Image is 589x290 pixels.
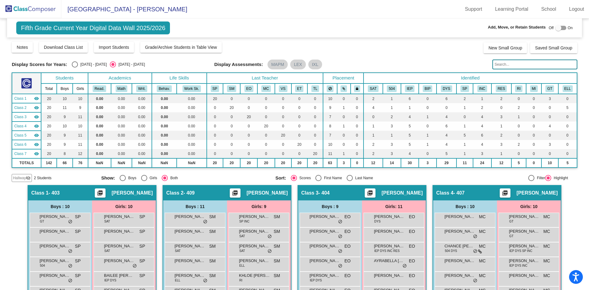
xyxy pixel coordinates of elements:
[488,24,546,30] span: Add, Move, or Retain Students
[207,94,223,103] td: 20
[558,140,577,149] td: 0
[41,103,57,112] td: 20
[437,83,456,94] th: Dyslexic
[57,112,73,122] td: 9
[12,140,41,149] td: Erin Trombley - 408
[207,112,223,122] td: 0
[211,85,219,92] button: SP
[511,122,526,131] td: 0
[177,94,206,103] td: 0.00
[307,83,323,94] th: Teria Lankford
[351,103,364,112] td: 0
[511,112,526,122] td: 1
[17,45,28,50] span: Notes
[240,94,257,103] td: 0
[152,122,177,131] td: 0.00
[383,112,401,122] td: 2
[177,149,206,158] td: 0.00
[73,131,88,140] td: 11
[152,149,177,158] td: 0.00
[541,83,558,94] th: Gifted and Talented
[351,112,364,122] td: 0
[501,190,509,199] mat-icon: picture_as_pdf
[460,4,487,14] a: Support
[275,83,291,94] th: Veronica Soliz
[14,114,26,120] span: Class 3
[275,103,291,112] td: 0
[152,131,177,140] td: 0.00
[223,122,240,131] td: 0
[41,131,57,140] td: 20
[73,83,88,94] th: Girls
[351,83,364,94] th: Keep with teacher
[419,140,437,149] td: 1
[73,112,88,122] td: 11
[57,103,73,112] td: 11
[12,103,41,112] td: Sandra Monreal - 409
[73,122,88,131] td: 10
[152,94,177,103] td: 0.00
[136,85,147,92] button: Writ.
[14,133,26,138] span: Class 5
[41,73,88,83] th: Students
[244,85,253,92] button: EO
[34,114,39,119] mat-icon: visibility
[441,85,452,92] button: DYS
[291,94,308,103] td: 0
[419,131,437,140] td: 1
[368,85,378,92] button: SAT
[132,131,152,140] td: 0.00
[541,131,558,140] td: 0
[401,122,419,131] td: 5
[323,83,337,94] th: Keep away students
[12,94,41,103] td: Stacy Paiz - 403
[16,21,170,34] span: Fifth Grade Current Year Digital Data Wall 2025/2026
[132,140,152,149] td: 0.00
[383,131,401,140] td: 1
[183,85,201,92] button: Work Sk.
[207,83,223,94] th: Stacy Paiz
[12,42,33,53] button: Notes
[223,140,240,149] td: 0
[401,94,419,103] td: 6
[12,62,67,67] span: Display Scores for Years:
[111,140,132,149] td: 0.00
[95,188,106,198] button: Print Students Details
[337,140,351,149] td: 0
[307,131,323,140] td: 0
[311,85,319,92] button: TL
[526,122,541,131] td: 0
[111,112,132,122] td: 0.00
[257,131,275,140] td: 0
[88,149,111,158] td: 0.00
[500,188,510,198] button: Print Students Details
[14,105,26,110] span: Class 2
[549,25,554,31] span: Off
[437,103,456,112] td: 0
[207,131,223,140] td: 0
[558,103,577,112] td: 5
[526,83,541,94] th: Math Intervention Pull-out
[307,140,323,149] td: 0
[257,83,275,94] th: Marissa Ceballos
[257,140,275,149] td: 0
[419,122,437,131] td: 0
[275,94,291,103] td: 0
[419,94,437,103] td: 0
[73,149,88,158] td: 12
[61,4,187,14] span: [GEOGRAPHIC_DATA] - [PERSON_NAME]
[57,140,73,149] td: 9
[41,140,57,149] td: 20
[456,83,473,94] th: Speech Only
[541,140,558,149] td: 3
[526,131,541,140] td: 0
[419,112,437,122] td: 1
[541,94,558,103] td: 3
[456,103,473,112] td: 1
[473,94,491,103] td: 1
[275,112,291,122] td: 0
[488,45,522,50] span: New Small Group
[177,131,206,140] td: 0.00
[558,131,577,140] td: 0
[41,112,57,122] td: 20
